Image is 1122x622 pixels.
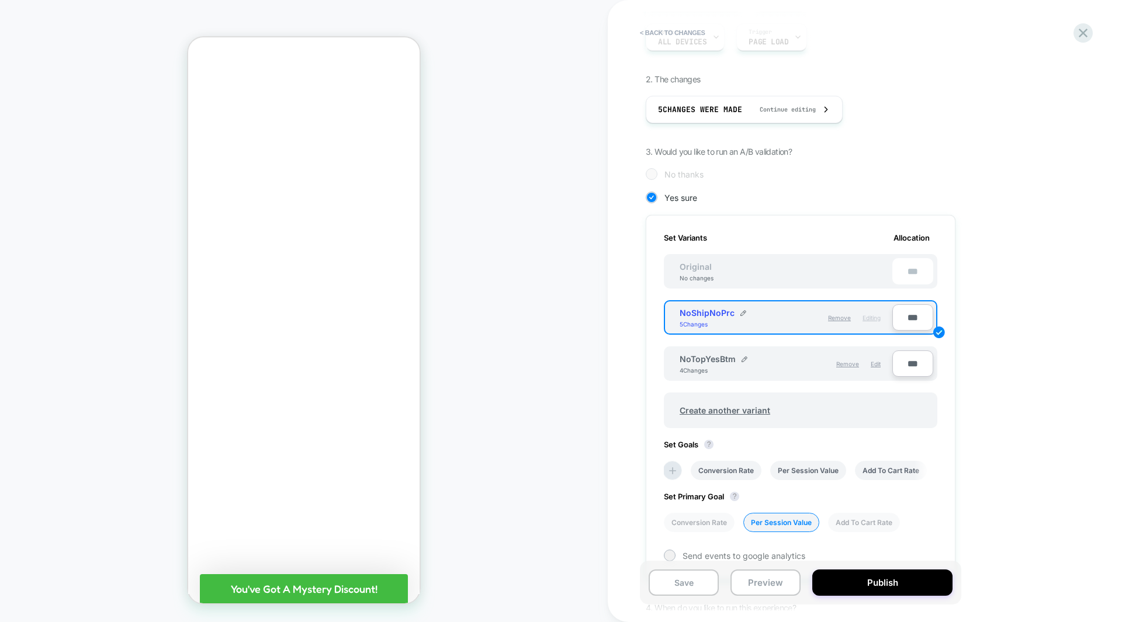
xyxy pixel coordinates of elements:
span: Remove [836,360,859,367]
button: Publish [812,569,953,596]
button: Preview [730,569,801,596]
span: /set [122,344,137,355]
span: NoTopYesBtm [680,354,736,364]
span: Edit [871,360,881,367]
p: GET YOUR BUNDLE NOW [19,388,195,401]
li: Conversion Rate [664,513,735,532]
div: 1-Pack(Try It Out!)$24.99/set [12,310,75,362]
li: Add To Cart Rate [828,513,900,532]
p: (Save 30%) [162,333,213,342]
span: Send events to google analytics [683,551,805,561]
button: GET YOUR BUNDLE NOW [12,381,220,408]
span: Original [668,262,723,272]
strong: $17.50 [167,344,192,355]
span: CUSTOM [304,9,329,27]
p: Instructions included [19,71,110,80]
span: Set Variants [664,233,707,242]
span: Set Goals [664,440,719,449]
img: edit [933,326,945,338]
div: 4 Changes [680,367,715,374]
span: 3. Would you like to run an A/B validation? [646,147,792,157]
span: Yes sure [664,193,697,203]
img: edit [742,356,747,362]
p: 4-Pack [162,318,213,331]
span: Set Primary Goal [664,492,745,501]
p: Most popular! [96,300,136,308]
div: Most popular!2-Pack(Save 20%)$19.99/set [84,298,148,362]
div: No changes [668,274,725,282]
span: 2. The changes [646,74,701,84]
p: 1-Pack [18,318,69,331]
p: (Try It Out!) [18,333,69,342]
span: 5 Changes were made [658,105,742,114]
button: < Back to changes [634,23,711,42]
strong: $24.99 [22,344,48,355]
span: Allocation [894,233,930,242]
p: Get The Magical Floating Drawings Bundle [12,199,220,238]
div: You've Got A Mystery Discount! [12,537,220,566]
button: ? [704,440,714,449]
button: Save [649,569,719,596]
p: Buy More, Save More! [12,415,220,425]
li: Per Session Value [770,461,846,480]
span: Create another variant [668,397,782,424]
p: Supports fine motor skills [19,17,110,26]
li: Conversion Rate [691,461,761,480]
li: Add To Cart Rate [855,461,927,480]
img: edit [740,310,746,316]
span: Remove [828,314,851,321]
li: Per Session Value [743,513,819,532]
span: ALL DEVICES [658,38,707,46]
span: Page Load [749,38,788,46]
p: (Save 20%) [91,333,141,342]
p: 2-Pack [91,318,141,331]
span: No thanks [664,169,704,179]
button: ? [730,492,739,501]
p: 60-day money-back guarantee [19,39,110,58]
span: NoShipNoPrc [680,308,735,318]
span: /set [50,344,65,355]
span: /set [194,344,209,355]
div: 4-Pack(Save 30%)$17.50/set [156,310,220,362]
span: You've Got A Mystery Discount! [43,545,189,558]
strong: $19.99 [95,344,120,355]
p: Limited Time Sale: [12,179,220,199]
span: Continue editing [748,106,816,113]
div: 5 Changes [680,321,715,328]
img: payments.svg [12,432,220,447]
p: Over 650+ Verified 5-star reviews [64,152,224,165]
p: Up to 30% OFF [12,238,220,258]
span: Editing [863,314,881,321]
